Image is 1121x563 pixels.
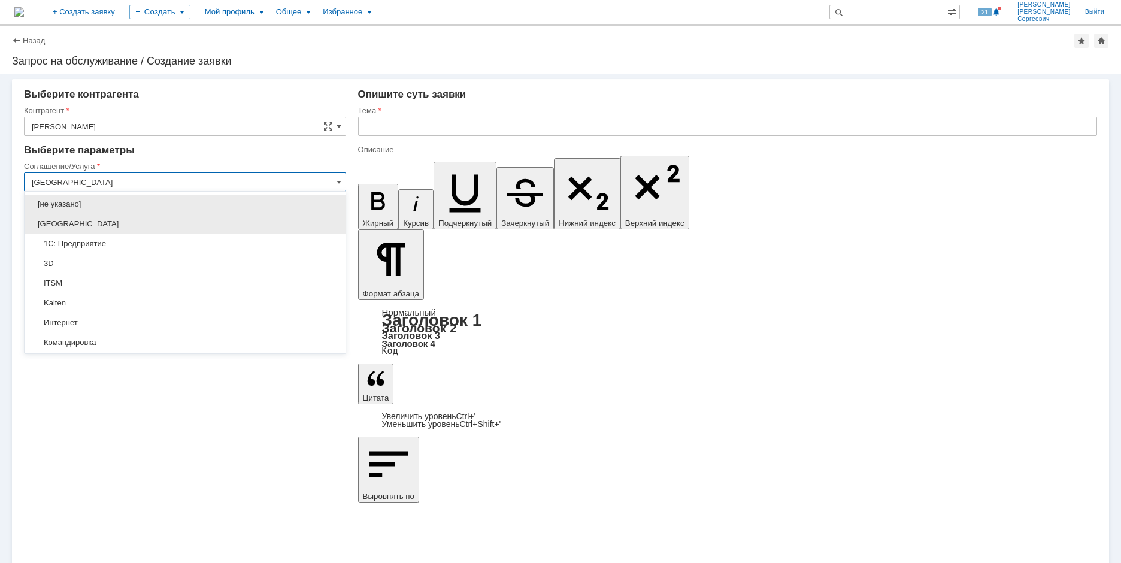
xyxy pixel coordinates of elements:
[382,311,482,329] a: Заголовок 1
[32,298,338,308] span: Kaiten
[363,219,394,228] span: Жирный
[1074,34,1089,48] div: Добавить в избранное
[24,107,344,114] div: Контрагент
[382,346,398,356] a: Код
[1017,8,1071,16] span: [PERSON_NAME]
[363,394,389,402] span: Цитата
[32,279,338,288] span: ITSM
[382,419,501,429] a: Decrease
[438,219,492,228] span: Подчеркнутый
[559,219,616,228] span: Нижний индекс
[620,156,689,229] button: Верхний индекс
[947,5,959,17] span: Расширенный поиск
[398,189,434,229] button: Курсив
[14,7,24,17] img: logo
[434,162,496,229] button: Подчеркнутый
[323,122,333,131] span: Сложная форма
[363,289,419,298] span: Формат абзаца
[129,5,190,19] div: Создать
[1017,16,1071,23] span: Сергеевич
[32,338,338,347] span: Командировка
[14,7,24,17] a: Перейти на домашнюю страницу
[358,146,1095,153] div: Описание
[459,419,501,429] span: Ctrl+Shift+'
[403,219,429,228] span: Курсив
[358,437,419,503] button: Выровнять по
[24,144,135,156] span: Выберите параметры
[32,318,338,328] span: Интернет
[32,259,338,268] span: 3D
[1017,1,1071,8] span: [PERSON_NAME]
[358,308,1097,355] div: Формат абзаца
[24,162,344,170] div: Соглашение/Услуга
[625,219,684,228] span: Верхний индекс
[501,219,549,228] span: Зачеркнутый
[382,411,476,421] a: Increase
[32,239,338,249] span: 1С: Предприятие
[358,229,424,300] button: Формат абзаца
[382,321,457,335] a: Заголовок 2
[32,199,338,209] span: [не указано]
[496,167,554,229] button: Зачеркнутый
[554,158,620,229] button: Нижний индекс
[358,107,1095,114] div: Тема
[12,55,1109,67] div: Запрос на обслуживание / Создание заявки
[978,8,992,16] span: 21
[363,492,414,501] span: Выровнять по
[358,89,466,100] span: Опишите суть заявки
[23,36,45,45] a: Назад
[358,413,1097,428] div: Цитата
[358,184,399,229] button: Жирный
[24,89,139,100] span: Выберите контрагента
[382,307,436,317] a: Нормальный
[32,219,338,229] span: [GEOGRAPHIC_DATA]
[382,338,435,349] a: Заголовок 4
[1094,34,1108,48] div: Сделать домашней страницей
[358,364,394,404] button: Цитата
[456,411,476,421] span: Ctrl+'
[382,330,440,341] a: Заголовок 3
